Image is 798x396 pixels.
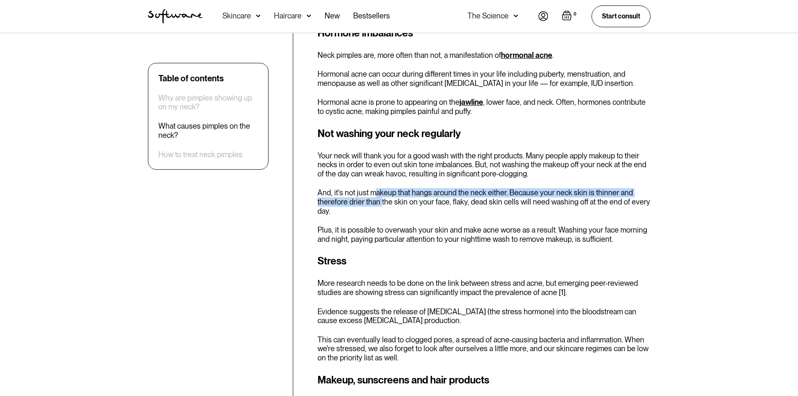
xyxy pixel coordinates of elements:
[318,307,651,325] p: Evidence suggests the release of [MEDICAL_DATA] (the stress hormone) into the bloodstream can cau...
[318,98,651,116] p: Hormonal acne is prone to appearing on the , lower face, and neck. Often, hormones contribute to ...
[158,73,224,83] div: Table of contents
[318,126,651,141] h3: Not washing your neck regularly
[148,9,202,23] img: Software Logo
[318,225,651,243] p: Plus, it is possible to overwash your skin and make acne worse as a result. Washing your face mor...
[318,151,651,179] p: Your neck will thank you for a good wash with the right products. Many people apply makeup to the...
[318,373,651,388] h3: Makeup, sunscreens and hair products
[514,12,518,20] img: arrow down
[158,93,258,111] a: Why are pimples showing up on my neck?
[467,12,509,20] div: The Science
[222,12,251,20] div: Skincare
[501,51,552,60] a: hormonal acne
[572,10,578,18] div: 0
[318,335,651,362] p: This can eventually lead to clogged pores, a spread of acne-causing bacteria and inflammation. Wh...
[460,98,483,106] a: jawline
[318,51,651,60] p: Neck pimples are, more often than not, a manifestation of .
[318,279,651,297] p: More research needs to be done on the link between stress and acne, but emerging peer-reviewed st...
[562,10,578,22] a: Open empty cart
[318,188,651,215] p: And, it's not just makeup that hangs around the neck either. Because your neck skin is thinner an...
[274,12,302,20] div: Haircare
[318,254,651,269] h3: Stress
[158,122,258,140] a: What causes pimples on the neck?
[158,150,243,159] a: How to treat neck pimples
[318,70,651,88] p: Hormonal acne can occur during different times in your life including puberty, menstruation, and ...
[307,12,311,20] img: arrow down
[148,9,202,23] a: home
[256,12,261,20] img: arrow down
[591,5,651,27] a: Start consult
